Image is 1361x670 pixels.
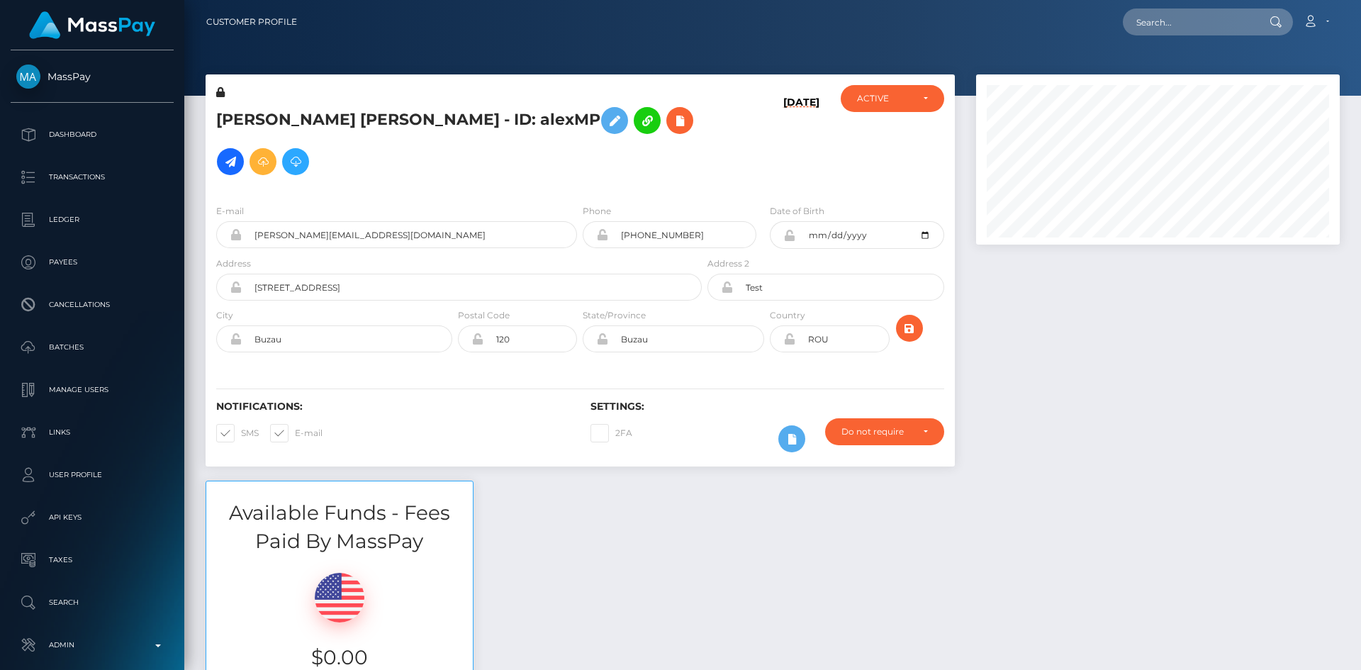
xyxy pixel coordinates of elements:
a: Manage Users [11,372,174,408]
a: Dashboard [11,117,174,152]
a: Search [11,585,174,620]
label: Phone [583,205,611,218]
label: Address 2 [707,257,749,270]
a: Transactions [11,160,174,195]
h3: Available Funds - Fees Paid By MassPay [206,499,473,554]
p: Manage Users [16,379,168,401]
a: Cancellations [11,287,174,323]
label: Date of Birth [770,205,824,218]
a: Batches [11,330,174,365]
a: API Keys [11,500,174,535]
label: E-mail [270,424,323,442]
label: Country [770,309,805,322]
label: City [216,309,233,322]
a: Taxes [11,542,174,578]
img: MassPay Logo [29,11,155,39]
label: E-mail [216,205,244,218]
div: Do not require [841,426,912,437]
label: 2FA [590,424,632,442]
p: API Keys [16,507,168,528]
p: Ledger [16,209,168,230]
h6: [DATE] [783,96,819,187]
a: Links [11,415,174,450]
p: Dashboard [16,124,168,145]
label: State/Province [583,309,646,322]
a: Payees [11,245,174,280]
a: Initiate Payout [217,148,244,175]
button: Do not require [825,418,944,445]
label: SMS [216,424,259,442]
a: User Profile [11,457,174,493]
button: ACTIVE [841,85,944,112]
p: Payees [16,252,168,273]
span: MassPay [11,70,174,83]
input: Search... [1123,9,1256,35]
a: Admin [11,627,174,663]
p: Transactions [16,167,168,188]
h5: [PERSON_NAME] [PERSON_NAME] - ID: alexMP [216,100,694,182]
p: Links [16,422,168,443]
img: MassPay [16,65,40,89]
p: Admin [16,635,168,656]
p: User Profile [16,464,168,486]
p: Cancellations [16,294,168,316]
p: Batches [16,337,168,358]
label: Postal Code [458,309,510,322]
h6: Notifications: [216,401,569,413]
h6: Settings: [590,401,943,413]
a: Ledger [11,202,174,238]
div: ACTIVE [857,93,912,104]
a: Customer Profile [206,7,297,37]
img: USD.png [315,573,364,622]
p: Search [16,592,168,613]
p: Taxes [16,549,168,571]
label: Address [216,257,251,270]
